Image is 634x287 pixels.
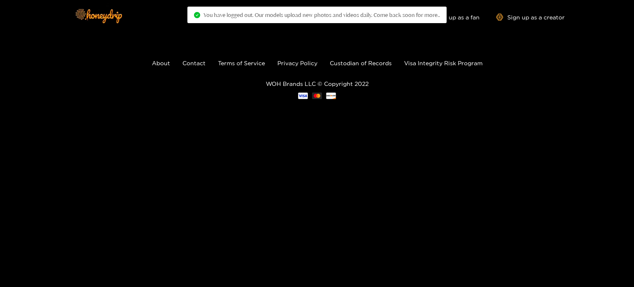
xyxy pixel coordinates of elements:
[330,60,392,66] a: Custodian of Records
[218,60,265,66] a: Terms of Service
[423,14,480,21] a: Sign up as a fan
[277,60,317,66] a: Privacy Policy
[194,12,200,18] span: check-circle
[203,12,440,18] span: You have logged out. Our models upload new photos and videos daily. Come back soon for more..
[496,14,565,21] a: Sign up as a creator
[404,60,483,66] a: Visa Integrity Risk Program
[182,60,206,66] a: Contact
[152,60,170,66] a: About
